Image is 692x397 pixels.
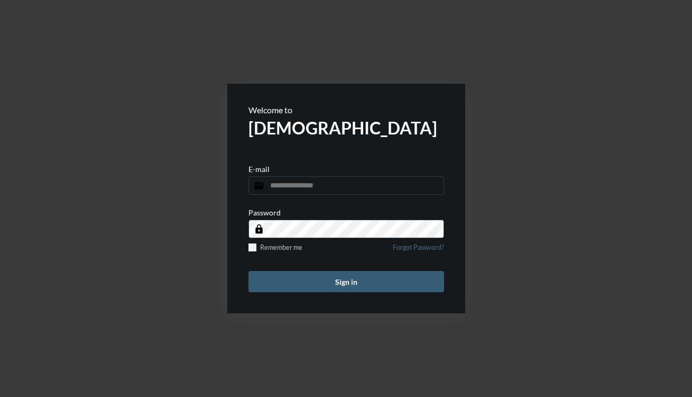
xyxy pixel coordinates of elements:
p: Password [248,208,281,217]
p: E-mail [248,165,270,174]
button: Sign in [248,271,444,292]
a: Forgot Password? [393,243,444,258]
label: Remember me [248,243,302,251]
p: Welcome to [248,105,444,115]
h2: [DEMOGRAPHIC_DATA] [248,118,444,138]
